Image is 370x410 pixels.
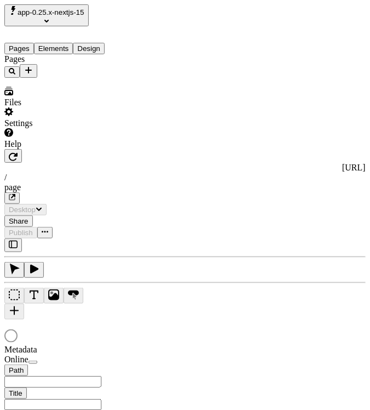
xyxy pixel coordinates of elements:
span: Publish [9,229,33,237]
button: Text [24,288,44,304]
div: Settings [4,118,136,128]
button: Select site [4,4,89,26]
div: Metadata [4,345,136,355]
button: Title [4,388,27,399]
button: Add new [20,64,37,78]
div: Files [4,98,136,107]
div: Pages [4,54,136,64]
div: Help [4,139,136,149]
button: Path [4,365,28,376]
div: [URL] [4,163,366,173]
button: Share [4,215,33,227]
div: page [4,183,366,192]
span: Online [4,355,29,364]
button: Pages [4,43,34,54]
span: Share [9,217,29,225]
button: Desktop [4,204,47,215]
span: Desktop [9,206,36,214]
span: app-0.25.x-nextjs-15 [18,8,84,16]
button: Image [44,288,64,304]
button: Elements [34,43,73,54]
button: Box [4,288,24,304]
button: Button [64,288,83,304]
button: Publish [4,227,37,238]
button: Design [73,43,105,54]
div: / [4,173,366,183]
